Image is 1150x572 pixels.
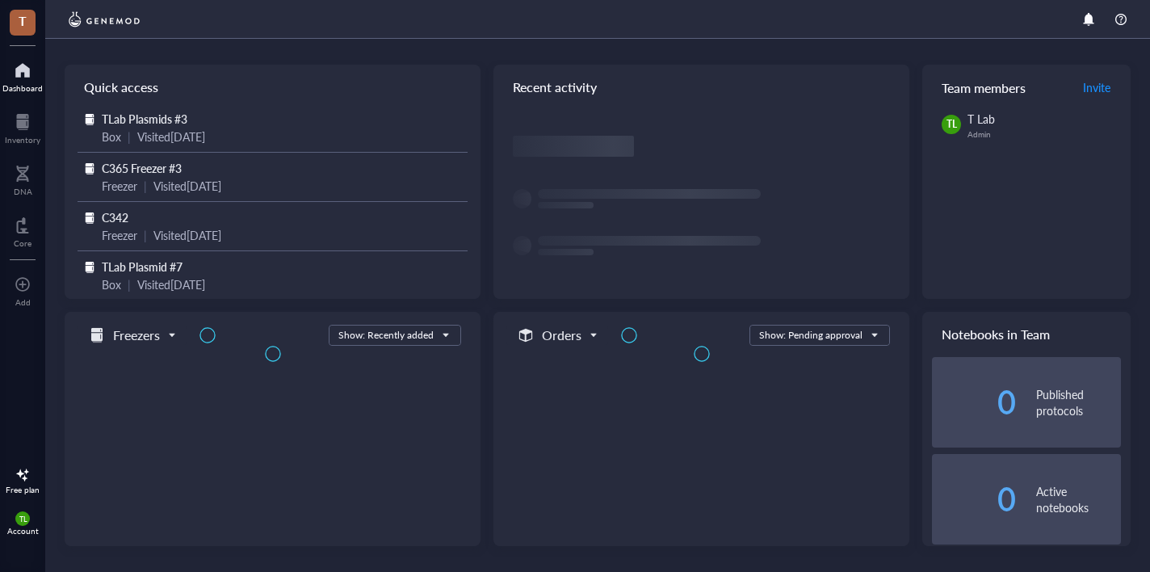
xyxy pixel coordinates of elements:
[14,161,32,196] a: DNA
[1036,386,1121,418] div: Published protocols
[493,65,909,110] div: Recent activity
[113,326,160,345] h5: Freezers
[922,312,1131,357] div: Notebooks in Team
[14,187,32,196] div: DNA
[932,389,1017,415] div: 0
[153,177,221,195] div: Visited [DATE]
[102,128,121,145] div: Box
[102,111,187,127] span: TLab Plasmids #3
[128,128,131,145] div: |
[946,117,957,132] span: TL
[14,238,31,248] div: Core
[5,135,40,145] div: Inventory
[144,177,147,195] div: |
[338,328,434,343] div: Show: Recently added
[967,129,1121,139] div: Admin
[153,226,221,244] div: Visited [DATE]
[6,485,40,494] div: Free plan
[65,10,144,29] img: genemod-logo
[14,212,31,248] a: Core
[967,111,995,127] span: T Lab
[2,83,43,93] div: Dashboard
[15,297,31,307] div: Add
[128,275,131,293] div: |
[19,11,27,31] span: T
[65,65,481,110] div: Quick access
[932,486,1017,512] div: 0
[1083,79,1110,95] span: Invite
[137,275,205,293] div: Visited [DATE]
[102,160,182,176] span: C365 Freezer #3
[542,326,581,345] h5: Orders
[144,226,147,244] div: |
[5,109,40,145] a: Inventory
[19,515,27,524] span: TL
[102,226,137,244] div: Freezer
[137,128,205,145] div: Visited [DATE]
[102,259,183,275] span: TLab Plasmid #7
[102,275,121,293] div: Box
[1036,483,1121,515] div: Active notebooks
[1082,74,1111,100] button: Invite
[102,177,137,195] div: Freezer
[102,209,128,225] span: C342
[7,526,39,536] div: Account
[2,57,43,93] a: Dashboard
[759,328,862,343] div: Show: Pending approval
[922,65,1131,110] div: Team members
